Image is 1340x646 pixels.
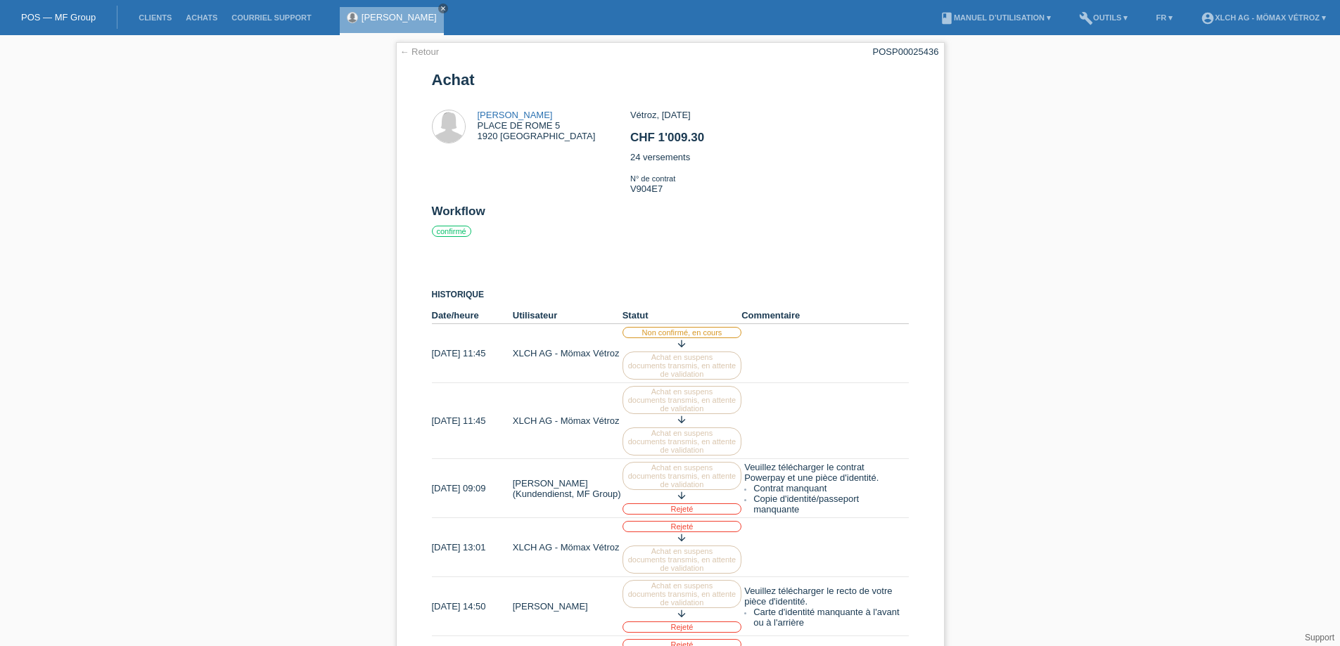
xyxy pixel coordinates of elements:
i: arrow_downward [676,338,687,349]
a: Achats [179,13,224,22]
th: Statut [623,307,742,324]
label: Achat en suspens documents transmis, en attente de validation [623,351,742,380]
i: account_circle [1201,11,1215,25]
a: ← Retour [400,46,440,57]
a: FR ▾ [1149,13,1180,22]
label: Achat en suspens documents transmis, en attente de validation [623,545,742,574]
td: [DATE] 11:45 [432,324,513,383]
td: Veuillez télécharger le recto de votre pièce d'identité. [741,577,908,636]
label: Rejeté [623,621,742,633]
li: Copie d'identité/passeport manquante [753,493,905,515]
h1: Achat [432,71,909,89]
a: close [438,4,448,13]
a: POS — MF Group [21,12,96,22]
th: Date/heure [432,307,513,324]
td: [DATE] 13:01 [432,518,513,577]
th: Utilisateur [513,307,623,324]
td: XLCH AG - Mömax Vétroz [513,324,623,383]
label: Non confirmé, en cours [623,327,742,338]
div: PLACE DE ROME 5 1920 [GEOGRAPHIC_DATA] [478,110,596,141]
label: confirmé [432,226,471,237]
i: book [940,11,954,25]
a: bookManuel d’utilisation ▾ [933,13,1058,22]
i: arrow_downward [676,414,687,425]
td: [PERSON_NAME] [513,577,623,636]
label: Achat en suspens documents transmis, en attente de validation [623,580,742,608]
label: Rejeté [623,503,742,515]
i: build [1079,11,1093,25]
a: [PERSON_NAME] [362,12,437,22]
div: Vétroz, [DATE] 24 versements V904E7 [630,110,908,205]
td: [DATE] 14:50 [432,577,513,636]
a: Courriel Support [224,13,318,22]
a: [PERSON_NAME] [478,110,553,120]
td: Veuillez télécharger le contrat Powerpay et une pièce d'identité. [741,459,908,518]
i: arrow_downward [676,532,687,543]
label: Achat en suspens documents transmis, en attente de validation [623,462,742,490]
div: POSP00025436 [873,46,939,57]
li: Carte d'identité manquante à l'avant ou à l'arrière [753,607,905,628]
i: arrow_downward [676,490,687,501]
a: buildOutils ▾ [1072,13,1135,22]
i: close [440,5,447,12]
h2: CHF 1'009.30 [630,131,908,152]
td: [DATE] 11:45 [432,383,513,459]
label: Rejeté [623,521,742,532]
a: Clients [132,13,179,22]
a: Support [1305,633,1334,642]
td: [DATE] 09:09 [432,459,513,518]
span: N° de contrat [630,174,675,183]
h2: Workflow [432,205,909,226]
li: Contrat manquant [753,483,905,493]
i: arrow_downward [676,608,687,619]
td: XLCH AG - Mömax Vétroz [513,383,623,459]
td: [PERSON_NAME] (Kundendienst, MF Group) [513,459,623,518]
label: Achat en suspens documents transmis, en attente de validation [623,427,742,456]
a: account_circleXLCH AG - Mömax Vétroz ▾ [1194,13,1333,22]
td: XLCH AG - Mömax Vétroz [513,518,623,577]
h3: Historique [432,290,909,300]
label: Achat en suspens documents transmis, en attente de validation [623,386,742,414]
th: Commentaire [741,307,908,324]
